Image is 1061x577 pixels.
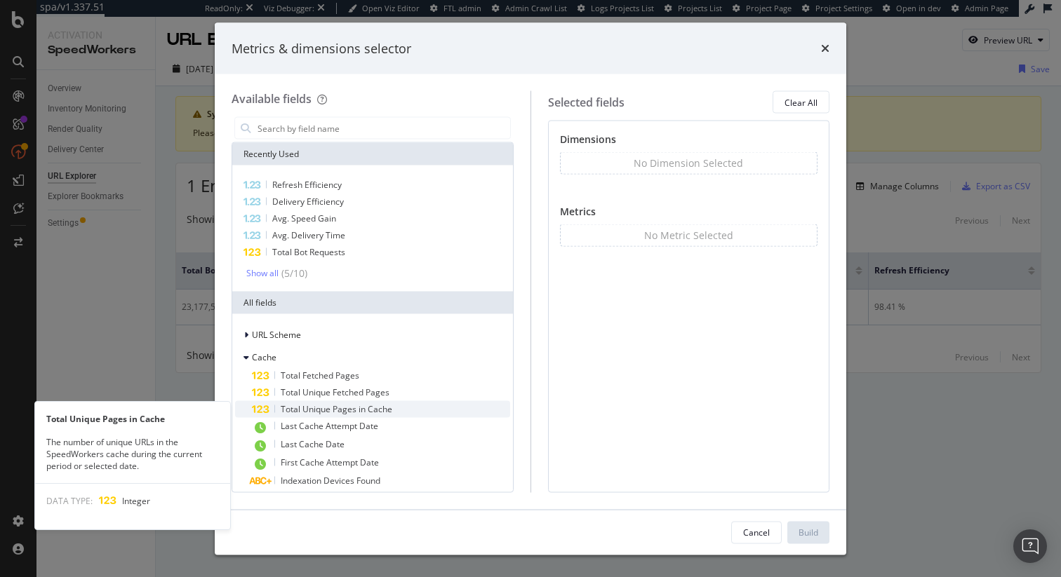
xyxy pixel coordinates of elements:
[281,438,345,450] span: Last Cache Date
[232,143,513,165] div: Recently Used
[272,196,344,208] span: Delivery Efficiency
[281,403,392,415] span: Total Unique Pages in Cache
[548,94,625,110] div: Selected fields
[799,526,818,538] div: Build
[773,91,829,114] button: Clear All
[560,133,818,152] div: Dimensions
[232,292,513,314] div: All fields
[215,22,846,555] div: modal
[785,96,818,108] div: Clear All
[281,369,359,381] span: Total Fetched Pages
[1013,529,1047,563] div: Open Intercom Messenger
[279,266,307,280] div: ( 5 / 10 )
[731,521,782,543] button: Cancel
[821,39,829,57] div: times
[272,246,345,258] span: Total Bot Requests
[272,229,345,241] span: Avg. Delivery Time
[644,229,733,243] div: No Metric Selected
[560,205,818,224] div: Metrics
[252,329,301,341] span: URL Scheme
[787,521,829,543] button: Build
[256,118,510,139] input: Search by field name
[35,436,230,472] div: The number of unique URLs in the SpeedWorkers cache during the current period or selected date.
[246,269,279,278] div: Show all
[232,39,411,57] div: Metrics & dimensions selector
[281,420,378,432] span: Last Cache Attempt Date
[743,526,770,538] div: Cancel
[281,456,379,468] span: First Cache Attempt Date
[272,212,336,224] span: Avg. Speed Gain
[281,386,389,398] span: Total Unique Fetched Pages
[281,475,380,487] span: Indexation Devices Found
[634,156,743,170] div: No Dimension Selected
[232,91,312,107] div: Available fields
[252,351,276,363] span: Cache
[272,179,342,191] span: Refresh Efficiency
[35,413,230,425] div: Total Unique Pages in Cache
